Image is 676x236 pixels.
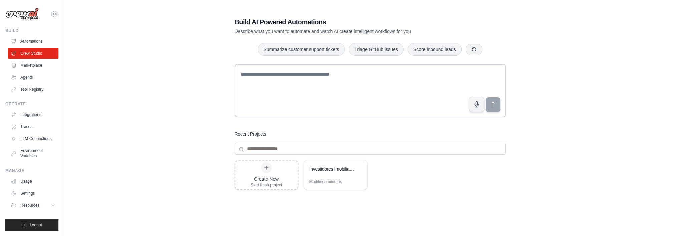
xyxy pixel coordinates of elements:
div: Create New [251,176,282,182]
a: Environment Variables [8,145,58,161]
button: Summarize customer support tickets [258,43,345,56]
a: Settings [8,188,58,199]
button: Click to speak your automation idea [469,97,484,112]
a: Traces [8,121,58,132]
a: Integrations [8,109,58,120]
div: Start fresh project [251,182,282,188]
a: Tool Registry [8,84,58,95]
button: Resources [8,200,58,211]
span: Resources [20,203,39,208]
a: Usage [8,176,58,187]
button: Logout [5,219,58,231]
a: Crew Studio [8,48,58,59]
button: Triage GitHub issues [349,43,404,56]
a: LLM Connections [8,133,58,144]
span: Logout [30,222,42,228]
h3: Recent Projects [235,131,266,137]
div: Investidores Imobiliarios MG e SP [309,166,355,172]
a: Marketplace [8,60,58,71]
div: Operate [5,101,58,107]
h1: Build AI Powered Automations [235,17,459,27]
img: Logo [5,8,39,20]
p: Describe what you want to automate and watch AI create intelligent workflows for you [235,28,459,35]
a: Agents [8,72,58,83]
a: Automations [8,36,58,47]
button: Score inbound leads [408,43,462,56]
div: Build [5,28,58,33]
div: Modified 5 minutes [309,179,342,184]
div: Manage [5,168,58,173]
button: Get new suggestions [466,44,482,55]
